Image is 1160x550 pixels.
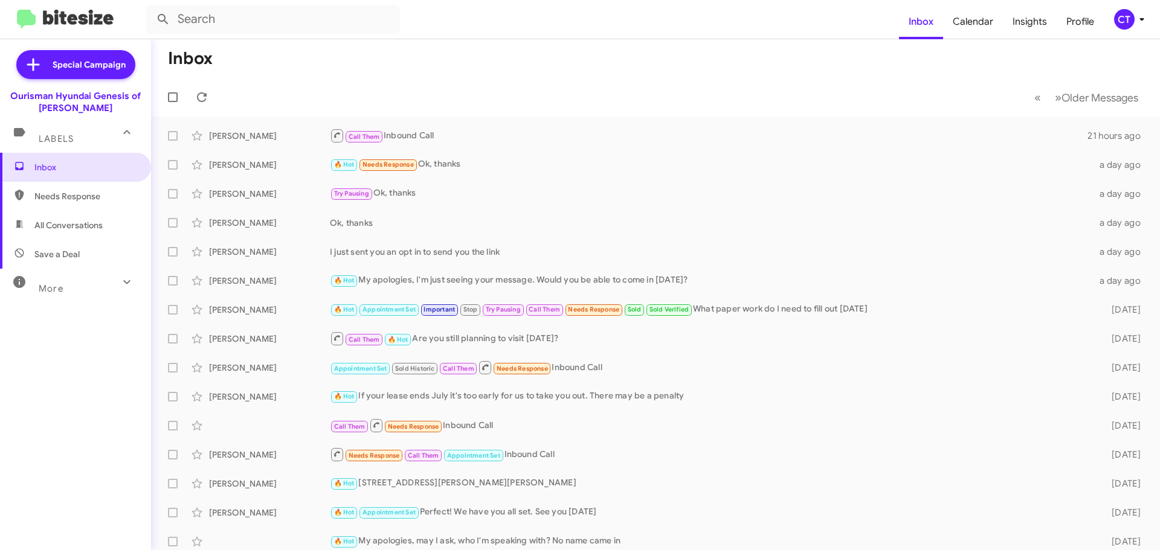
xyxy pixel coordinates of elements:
div: Inbound Call [330,418,1092,433]
div: a day ago [1092,217,1150,229]
div: [PERSON_NAME] [209,362,330,374]
span: Call Them [443,365,474,373]
span: Appointment Set [362,305,416,313]
span: Appointment Set [362,508,416,516]
span: 🔥 Hot [388,336,408,344]
div: [STREET_ADDRESS][PERSON_NAME][PERSON_NAME] [330,476,1092,490]
span: 🔥 Hot [334,305,355,313]
a: Insights [1003,4,1057,39]
span: Special Campaign [53,59,126,71]
span: Labels [39,133,74,144]
input: Search [146,5,400,34]
span: Call Them [529,305,560,313]
div: I just sent you an opt in to send you the link [330,246,1092,258]
nav: Page navigation example [1028,85,1145,110]
span: Call Them [349,336,380,344]
div: [DATE] [1092,362,1150,374]
div: [PERSON_NAME] [209,507,330,519]
span: Inbox [34,161,137,173]
div: a day ago [1092,188,1150,200]
div: [DATE] [1092,304,1150,316]
span: « [1034,90,1041,105]
span: Needs Response [349,452,400,459]
div: [DATE] [1092,420,1150,432]
span: Sold Verified [649,305,689,313]
div: [DATE] [1092,536,1150,548]
a: Inbox [899,4,943,39]
div: [DATE] [1092,333,1150,345]
div: CT [1114,9,1135,30]
div: Perfect! We have you all set. See you [DATE] [330,505,1092,519]
span: 🔥 Hot [334,277,355,284]
div: Inbound Call [330,360,1092,375]
span: Save a Deal [34,248,80,260]
a: Profile [1057,4,1104,39]
div: 21 hours ago [1087,130,1150,142]
div: a day ago [1092,159,1150,171]
div: Ok, thanks [330,217,1092,229]
div: My apologies, I'm just seeing your message. Would you be able to come in [DATE]? [330,273,1092,287]
span: Try Pausing [334,190,369,197]
span: Appointment Set [447,452,500,459]
span: 🔥 Hot [334,479,355,487]
div: [DATE] [1092,391,1150,403]
span: Call Them [349,133,380,141]
span: Sold Historic [395,365,435,373]
span: 🔥 Hot [334,161,355,168]
span: Sold [628,305,642,313]
div: [PERSON_NAME] [209,478,330,490]
span: 🔥 Hot [334,537,355,545]
a: Special Campaign [16,50,135,79]
span: All Conversations [34,219,103,231]
span: Needs Response [497,365,548,373]
span: Stop [463,305,478,313]
div: If your lease ends July it's too early for us to take you out. There may be a penalty [330,389,1092,403]
span: Try Pausing [486,305,521,313]
span: 🔥 Hot [334,508,355,516]
h1: Inbox [168,49,213,68]
span: 🔥 Hot [334,392,355,400]
div: a day ago [1092,275,1150,287]
div: What paper work do I need to fill out [DATE] [330,302,1092,316]
div: Inbound Call [330,128,1087,143]
span: Call Them [408,452,439,459]
div: [DATE] [1092,478,1150,490]
div: a day ago [1092,246,1150,258]
div: Ok, thanks [330,187,1092,200]
span: Needs Response [388,423,439,430]
button: CT [1104,9,1147,30]
span: Needs Response [362,161,414,168]
div: [PERSON_NAME] [209,449,330,461]
span: Needs Response [34,190,137,202]
button: Next [1048,85,1145,110]
div: [PERSON_NAME] [209,130,330,142]
span: Needs Response [568,305,619,313]
div: Inbound Call [330,447,1092,462]
span: Older Messages [1062,91,1138,104]
div: [PERSON_NAME] [209,188,330,200]
div: Ok, thanks [330,158,1092,171]
div: Are you still planning to visit [DATE]? [330,331,1092,346]
span: Appointment Set [334,365,387,373]
div: [PERSON_NAME] [209,217,330,229]
div: My apologies, may I ask, who I'm speaking with? No name came in [330,534,1092,548]
div: [PERSON_NAME] [209,159,330,171]
span: » [1055,90,1062,105]
div: [PERSON_NAME] [209,246,330,258]
span: Call Them [334,423,366,430]
div: [PERSON_NAME] [209,304,330,316]
span: Important [424,305,455,313]
div: [PERSON_NAME] [209,275,330,287]
div: [DATE] [1092,507,1150,519]
span: More [39,283,63,294]
button: Previous [1027,85,1048,110]
div: [PERSON_NAME] [209,333,330,345]
div: [DATE] [1092,449,1150,461]
div: [PERSON_NAME] [209,391,330,403]
a: Calendar [943,4,1003,39]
